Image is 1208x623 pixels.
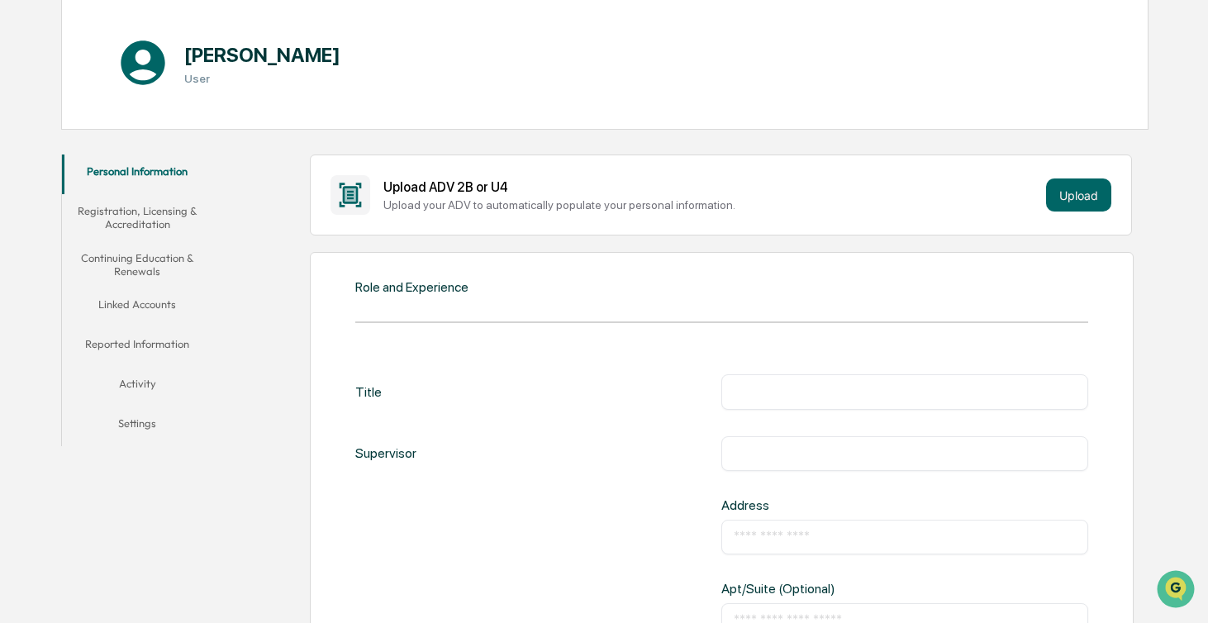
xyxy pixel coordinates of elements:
[355,279,468,295] div: Role and Experience
[120,210,133,223] div: 🗄️
[62,407,213,446] button: Settings
[56,126,271,143] div: Start new chat
[355,436,416,471] div: Supervisor
[62,155,213,194] button: Personal Information
[1155,568,1200,613] iframe: Open customer support
[355,374,382,409] div: Title
[117,279,200,292] a: Powered byPylon
[1046,178,1111,212] button: Upload
[383,198,1039,212] div: Upload your ADV to automatically populate your personal information.
[113,202,212,231] a: 🗄️Attestations
[184,72,340,85] h3: User
[10,233,111,263] a: 🔎Data Lookup
[383,179,1039,195] div: Upload ADV 2B or U4
[281,131,301,151] button: Start new chat
[721,497,887,513] div: Address
[10,202,113,231] a: 🖐️Preclearance
[33,208,107,225] span: Preclearance
[56,143,209,156] div: We're available if you need us!
[164,280,200,292] span: Pylon
[721,581,887,597] div: Apt/Suite (Optional)
[62,367,213,407] button: Activity
[17,241,30,254] div: 🔎
[184,43,340,67] h1: [PERSON_NAME]
[17,210,30,223] div: 🖐️
[62,241,213,288] button: Continuing Education & Renewals
[43,75,273,93] input: Clear
[17,126,46,156] img: 1746055101610-c473b297-6a78-478c-a979-82029cc54cd1
[33,240,104,256] span: Data Lookup
[62,194,213,241] button: Registration, Licensing & Accreditation
[62,327,213,367] button: Reported Information
[136,208,205,225] span: Attestations
[62,288,213,327] button: Linked Accounts
[17,35,301,61] p: How can we help?
[62,155,213,446] div: secondary tabs example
